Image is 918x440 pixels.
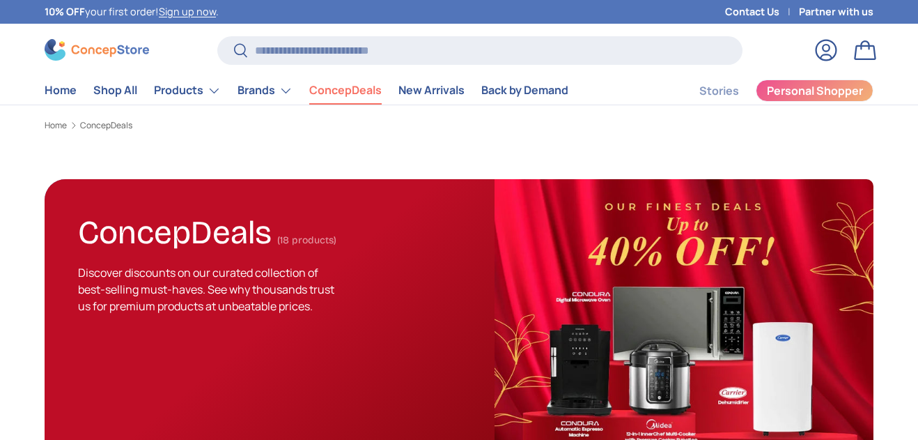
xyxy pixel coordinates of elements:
[481,77,568,104] a: Back by Demand
[309,77,382,104] a: ConcepDeals
[229,77,301,105] summary: Brands
[398,77,465,104] a: New Arrivals
[45,119,873,132] nav: Breadcrumbs
[78,207,272,252] h1: ConcepDeals
[78,265,334,314] span: Discover discounts on our curated collection of best-selling must-haves. See why thousands trust ...
[159,5,216,18] a: Sign up now
[154,77,221,105] a: Products
[799,4,873,20] a: Partner with us
[93,77,137,104] a: Shop All
[238,77,293,105] a: Brands
[45,39,149,61] img: ConcepStore
[45,121,67,130] a: Home
[45,77,568,105] nav: Primary
[666,77,873,105] nav: Secondary
[146,77,229,105] summary: Products
[277,234,336,246] span: (18 products)
[80,121,132,130] a: ConcepDeals
[45,5,85,18] strong: 10% OFF
[45,4,219,20] p: your first order! .
[756,79,873,102] a: Personal Shopper
[699,77,739,105] a: Stories
[767,85,863,96] span: Personal Shopper
[45,77,77,104] a: Home
[725,4,799,20] a: Contact Us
